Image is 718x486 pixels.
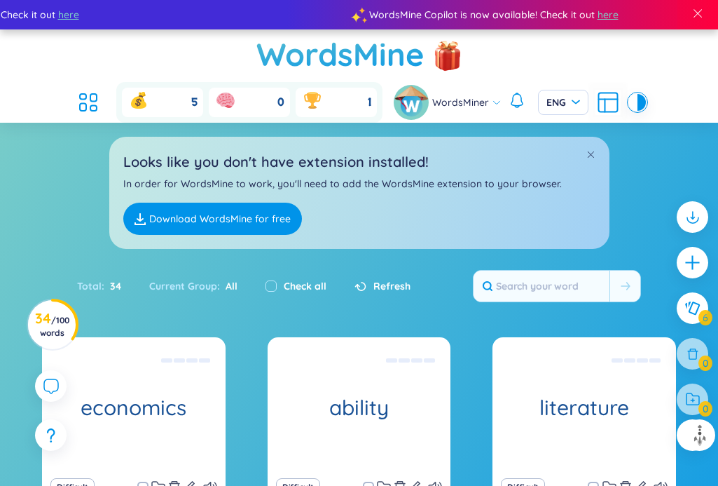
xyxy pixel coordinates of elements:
a: Download WordsMine for free [123,203,302,235]
label: Check all [284,278,326,294]
span: / 100 words [40,315,69,338]
h1: literature [492,396,676,421]
h3: 34 [35,313,69,338]
span: 34 [104,278,121,294]
span: here [595,7,616,22]
span: 0 [277,95,284,110]
a: WordsMine [256,29,424,79]
span: 1 [368,95,371,110]
a: avatar [394,85,432,120]
img: flashSalesIcon.a7f4f837.png [434,34,462,76]
span: WordsMiner [432,95,489,110]
div: Total : [77,271,135,301]
img: avatar [394,85,429,120]
img: to top [689,424,711,447]
h1: economics [42,396,226,421]
span: here [56,7,77,22]
span: Refresh [373,278,410,294]
div: Current Group : [135,271,251,301]
input: Search your word [474,271,609,302]
h1: ability [268,396,451,421]
span: 5 [191,95,198,110]
p: In order for WordsMine to work, you'll need to add the WordsMine extension to your browser. [123,176,595,191]
span: ENG [546,95,580,109]
span: plus [684,254,701,271]
h2: Looks like you don't have extension installed! [123,151,595,173]
span: All [220,280,237,292]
